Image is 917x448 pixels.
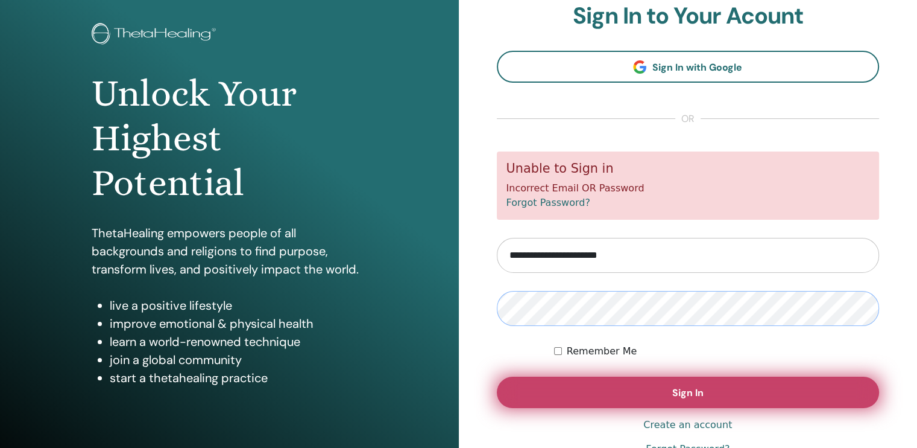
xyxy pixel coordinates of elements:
[497,51,880,83] a: Sign In with Google
[567,344,637,359] label: Remember Me
[506,161,870,176] h5: Unable to Sign in
[643,418,732,432] a: Create an account
[497,377,880,408] button: Sign In
[110,315,367,333] li: improve emotional & physical health
[652,61,742,74] span: Sign In with Google
[675,112,701,126] span: or
[92,71,367,206] h1: Unlock Your Highest Potential
[110,333,367,351] li: learn a world-renowned technique
[672,386,704,399] span: Sign In
[110,351,367,369] li: join a global community
[92,224,367,278] p: ThetaHealing empowers people of all backgrounds and religions to find purpose, transform lives, a...
[110,296,367,315] li: live a positive lifestyle
[506,197,590,208] a: Forgot Password?
[554,344,879,359] div: Keep me authenticated indefinitely or until I manually logout
[497,2,880,30] h2: Sign In to Your Acount
[110,369,367,387] li: start a thetahealing practice
[497,152,880,220] div: Incorrect Email OR Password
